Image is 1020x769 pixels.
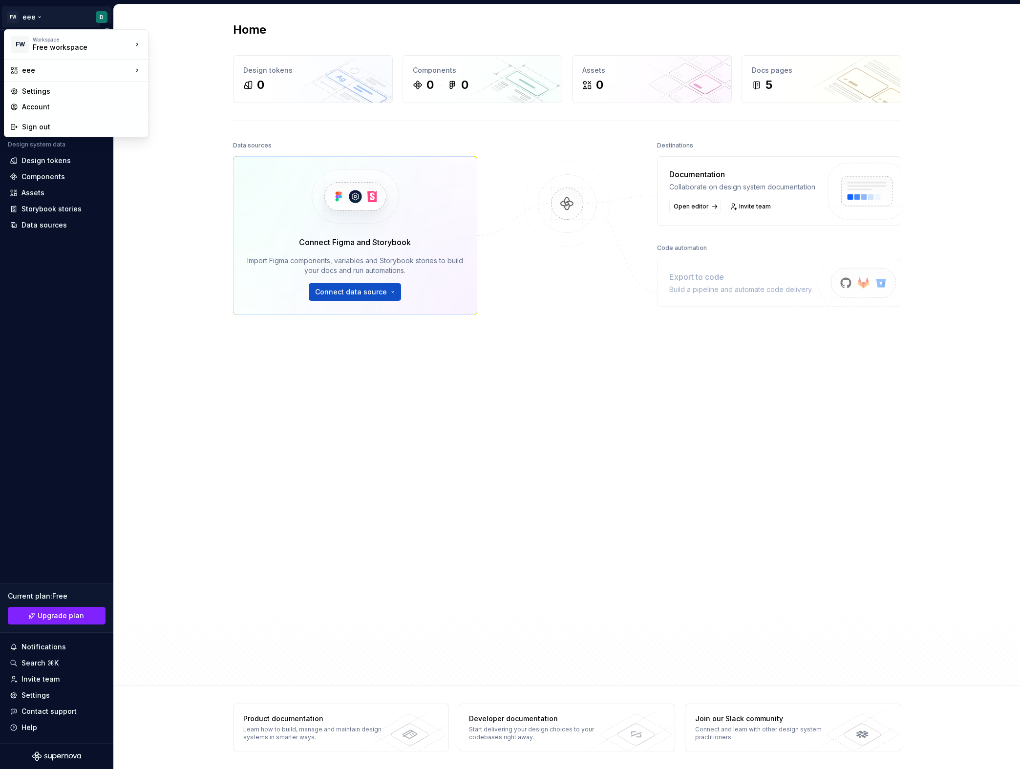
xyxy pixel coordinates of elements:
[33,42,116,52] div: Free workspace
[22,102,142,112] div: Account
[22,65,132,75] div: eee
[33,37,132,42] div: Workspace
[22,86,142,96] div: Settings
[22,122,142,132] div: Sign out
[11,36,29,53] div: FW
